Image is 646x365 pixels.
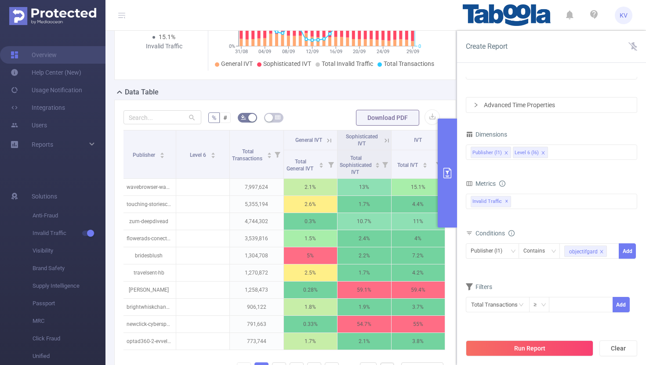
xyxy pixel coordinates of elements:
i: icon: caret-up [375,161,380,164]
span: Filters [466,283,492,290]
button: Download PDF [356,110,419,126]
a: Reports [32,136,53,153]
i: icon: info-circle [499,181,505,187]
i: icon: bg-colors [241,115,246,120]
div: Sort [267,151,272,156]
span: Level 6 [190,152,207,158]
p: travelsent-hb [122,264,176,281]
h2: Data Table [125,87,159,98]
i: icon: close [599,249,604,255]
p: 1.8% [284,299,338,315]
p: 1.7% [338,196,391,213]
li: Level 6 (l6) [513,147,548,158]
p: 3.7% [392,299,445,315]
tspan: 24/09 [377,49,389,54]
p: 4% [392,230,445,247]
div: Invalid Traffic [145,42,182,51]
p: brightwhiskchannel [122,299,176,315]
span: Brand Safety [33,260,105,277]
span: Total Transactions [232,148,264,162]
i: icon: caret-up [210,151,215,154]
tspan: 04/09 [258,49,271,54]
a: Integrations [11,99,65,116]
p: 0.28% [284,282,338,298]
a: Overview [11,46,57,64]
i: icon: down [511,249,516,255]
p: wavebrowser-wavebrowser [122,179,176,195]
p: 0.3% [284,213,338,230]
span: Anti-Fraud [33,207,105,224]
p: optad360-2-evvelcevapcom [122,333,176,350]
p: 906,122 [230,299,283,315]
div: Sort [319,161,324,166]
span: Dimensions [466,131,507,138]
span: Passport [33,295,105,312]
a: Help Center (New) [11,64,81,81]
i: icon: caret-down [210,155,215,157]
p: 1,258,473 [230,282,283,298]
i: Filter menu [379,150,391,178]
i: icon: caret-up [319,161,324,164]
input: Search... [123,110,201,124]
img: Protected Media [9,7,96,25]
span: Create Report [466,42,508,51]
tspan: 16/09 [330,49,342,54]
span: KV [620,7,628,24]
span: Conditions [475,230,515,237]
div: Level 6 (l6) [515,147,539,159]
p: 2.6% [284,196,338,213]
i: Filter menu [432,150,445,178]
i: icon: caret-down [423,164,428,167]
div: Contains [523,244,551,258]
p: 55% [392,316,445,332]
p: 4.4% [392,196,445,213]
a: Usage Notification [11,81,82,99]
tspan: 0% [229,43,235,49]
div: ≥ [533,297,543,312]
span: % [212,114,216,121]
span: Total Sophisticated IVT [340,155,372,175]
span: Sophisticated IVT [263,60,311,67]
span: Invalid Traffic [33,224,105,242]
p: 4.2% [392,264,445,281]
p: 0.33% [284,316,338,332]
li: Publisher (l1) [471,147,511,158]
p: 10.7% [338,213,391,230]
span: Total IVT [397,162,419,168]
p: 3.8% [392,333,445,350]
span: 15.1% [159,33,175,40]
p: flowerads-conectate [122,230,176,247]
span: Total Invalid Traffic [322,60,373,67]
span: # [223,114,227,121]
p: 773,744 [230,333,283,350]
tspan: 31/08 [235,49,248,54]
span: Unified [33,347,105,365]
p: 4,744,302 [230,213,283,230]
button: Run Report [466,340,593,356]
p: 15.1% [392,179,445,195]
div: icon: rightAdvanced Time Properties [466,98,637,112]
p: 5% [284,247,338,264]
span: Supply Intelligence [33,277,105,295]
span: ✕ [505,196,508,207]
span: Invalid Traffic [471,196,511,207]
p: touching-storieschannel [122,196,176,213]
p: 59.4% [392,282,445,298]
button: Add [619,243,636,259]
p: 2.2% [338,247,391,264]
span: Visibility [33,242,105,260]
a: Users [11,116,47,134]
i: icon: table [275,115,280,120]
span: Metrics [466,180,496,187]
span: General IVT [221,60,253,67]
p: bridesblush [122,247,176,264]
i: icon: down [551,249,556,255]
i: icon: caret-down [375,164,380,167]
tspan: 29/09 [406,49,419,54]
i: icon: right [473,102,479,108]
p: 2.1% [284,179,338,195]
tspan: 12/09 [306,49,319,54]
i: icon: down [541,302,546,308]
div: Publisher (l1) [472,147,502,159]
span: IVT [414,137,422,143]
